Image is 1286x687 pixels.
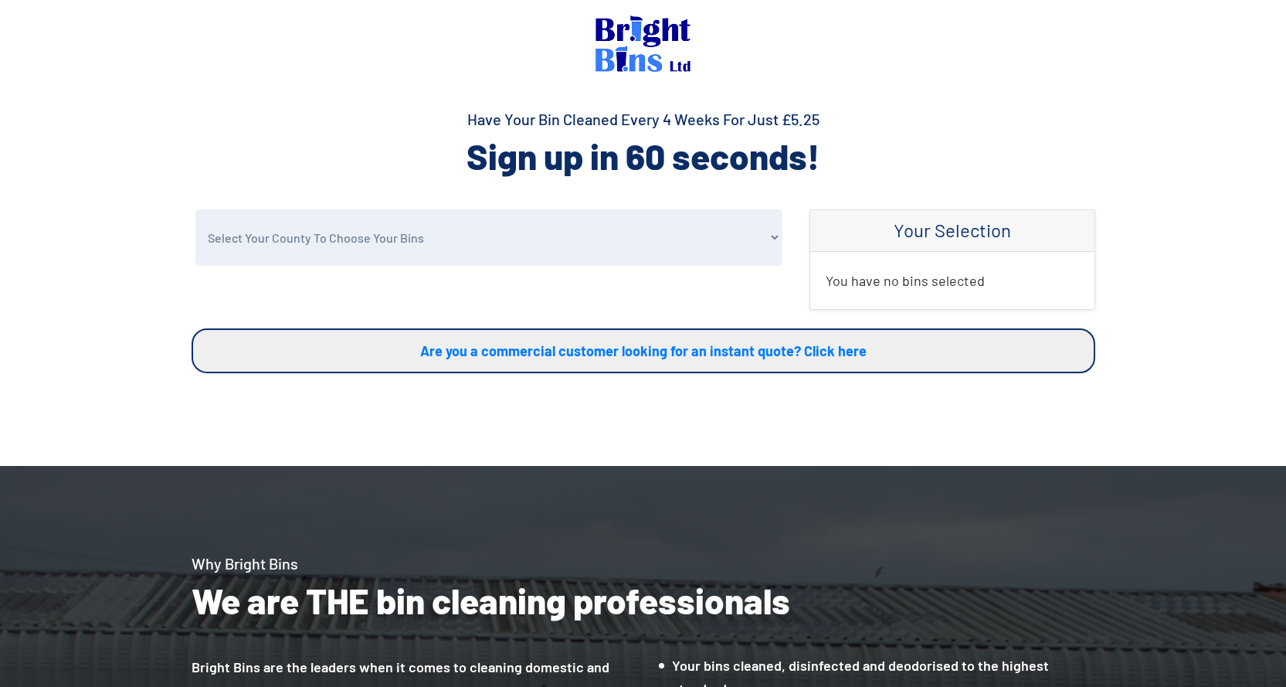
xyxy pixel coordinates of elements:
[192,577,1095,624] h2: We are THE bin cleaning professionals
[192,553,1095,574] h4: Why Bright Bins
[826,267,1079,294] p: You have no bins selected
[192,328,1095,373] a: Are you a commercial customer looking for an instant quote? Click here
[826,219,1079,242] h4: Your Selection
[192,133,1095,179] h2: Sign up in 60 seconds!
[192,108,1095,130] h4: Have Your Bin Cleaned Every 4 Weeks For Just £5.25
